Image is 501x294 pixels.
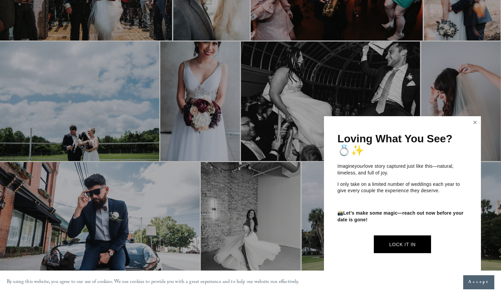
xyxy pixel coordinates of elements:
[470,117,480,128] a: Close
[468,279,489,286] span: Accept
[355,163,364,169] em: your
[337,133,468,156] h1: Loving What You See? 💍✨
[337,181,468,194] p: I only take on a limited number of weddings each year to give every couple the experience they de...
[337,210,468,223] p: 📸
[7,278,300,287] p: By using this website, you agree to our use of cookies. We use cookies to provide you with a grea...
[374,235,431,253] a: Lock It In
[337,163,468,176] p: Imagine love story captured just like this—natural, timeless, and full of joy.
[463,275,494,289] button: Accept
[337,210,465,222] strong: Let’s make some magic—reach out now before your date is gone!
